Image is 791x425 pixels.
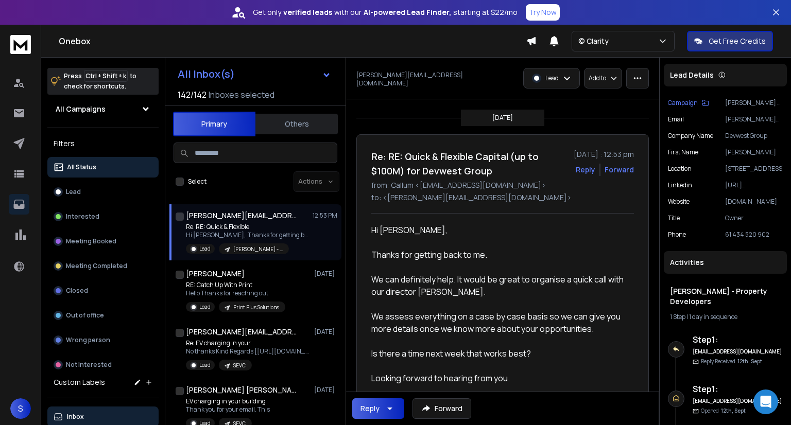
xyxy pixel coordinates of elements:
[66,311,104,320] p: Out of office
[67,413,84,421] p: Inbox
[178,88,207,101] span: 142 / 142
[371,149,568,178] h1: Re: RE: Quick & Flexible Capital (up to $100M) for Devwest Group
[412,398,471,419] button: Forward
[84,70,128,82] span: Ctrl + Shift + k
[56,104,106,114] h1: All Campaigns
[371,249,626,261] div: Thanks for getting back to me.
[199,245,211,253] p: Lead
[725,99,783,107] p: [PERSON_NAME] - Property Developers
[253,7,518,17] p: Get only with our starting at $22/mo
[360,403,380,414] div: Reply
[314,386,337,394] p: [DATE]
[693,397,783,405] h6: [EMAIL_ADDRESS][DOMAIN_NAME]
[668,231,686,239] p: Phone
[169,64,339,84] button: All Inbox(s)
[66,287,88,295] p: Closed
[693,383,783,395] h6: Step 1 :
[670,312,685,321] span: 1 Step
[529,7,557,17] p: Try Now
[670,286,781,307] h1: [PERSON_NAME] - Property Developers
[47,99,159,119] button: All Campaigns
[186,327,299,337] h1: [PERSON_NAME][EMAIL_ADDRESS][DOMAIN_NAME]
[233,362,246,369] p: SEVC
[10,398,31,419] button: S
[47,136,159,151] h3: Filters
[352,398,404,419] button: Reply
[313,211,337,220] p: 12:53 PM
[670,313,781,321] div: |
[668,115,684,123] p: Email
[737,358,762,365] span: 12th, Sept
[709,36,766,46] p: Get Free Credits
[255,113,338,135] button: Others
[492,114,513,122] p: [DATE]
[589,74,606,82] p: Add to
[526,4,560,21] button: Try Now
[173,112,255,136] button: Primary
[186,385,299,395] h1: [PERSON_NAME] [PERSON_NAME]
[693,348,783,356] h6: [EMAIL_ADDRESS][DOMAIN_NAME]
[545,74,559,82] p: Lead
[578,36,613,46] p: © Clarity
[199,361,211,369] p: Lead
[725,132,783,140] p: Devwest Group
[371,347,626,360] div: Is there a time next week that works best?
[233,245,283,253] p: [PERSON_NAME] - Property Developers
[186,405,270,414] p: Thank you for your email. This
[47,305,159,326] button: Out of office
[66,262,127,270] p: Meeting Completed
[356,71,500,87] p: [PERSON_NAME][EMAIL_ADDRESS][DOMAIN_NAME]
[67,163,96,171] p: All Status
[186,223,309,231] p: Re: RE: Quick & Flexible
[233,304,279,311] p: Print Plus Solutions
[186,281,285,289] p: RE: Catch Up With Print
[47,330,159,350] button: Wrong person
[66,237,116,245] p: Meeting Booked
[10,35,31,54] img: logo
[576,165,595,175] button: Reply
[371,224,626,236] div: Hi [PERSON_NAME],
[721,407,746,414] span: 12th, Sept
[725,148,783,156] p: [PERSON_NAME]
[54,377,105,387] h3: Custom Labels
[574,149,634,160] p: [DATE] : 12:53 pm
[668,165,692,173] p: location
[47,355,159,375] button: Not Interested
[693,333,783,346] h6: Step 1 :
[371,192,634,203] p: to: <[PERSON_NAME][EMAIL_ADDRESS][DOMAIN_NAME]>
[668,132,713,140] p: Company Name
[186,210,299,221] h1: [PERSON_NAME][EMAIL_ADDRESS][DOMAIN_NAME]
[668,148,698,156] p: First Name
[47,256,159,276] button: Meeting Completed
[605,165,634,175] div: Forward
[186,347,309,356] p: No thanks Kind Regards [[URL][DOMAIN_NAME]] E: [PERSON_NAME][EMAIL_ADDRESS][DOMAIN_NAME]
[186,339,309,347] p: Re: EV charging in your
[371,372,626,384] div: Looking forward to hearing from you.
[186,269,245,279] h1: [PERSON_NAME]
[701,358,762,365] p: Reply Received
[66,336,110,344] p: Wrong person
[283,7,332,17] strong: verified leads
[725,115,783,123] p: [PERSON_NAME][EMAIL_ADDRESS][DOMAIN_NAME]
[725,165,783,173] p: [STREET_ADDRESS]
[314,328,337,336] p: [DATE]
[199,303,211,311] p: Lead
[64,71,136,92] p: Press to check for shortcuts.
[687,31,773,51] button: Get Free Credits
[725,181,783,189] p: [URL][DOMAIN_NAME][PERSON_NAME]
[188,178,207,186] label: Select
[689,312,737,321] span: 1 day in sequence
[670,70,714,80] p: Lead Details
[701,407,746,415] p: Opened
[668,99,698,107] p: Campaign
[364,7,451,17] strong: AI-powered Lead Finder,
[668,198,690,206] p: website
[209,88,274,101] h3: Inboxes selected
[186,231,309,239] p: Hi [PERSON_NAME], Thanks for getting back
[66,213,99,221] p: Interested
[186,289,285,297] p: Hello Thanks for reaching out
[668,214,680,222] p: title
[668,181,692,189] p: linkedin
[371,310,626,335] div: We assess everything on a case by case basis so we can give you more details once we know more ab...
